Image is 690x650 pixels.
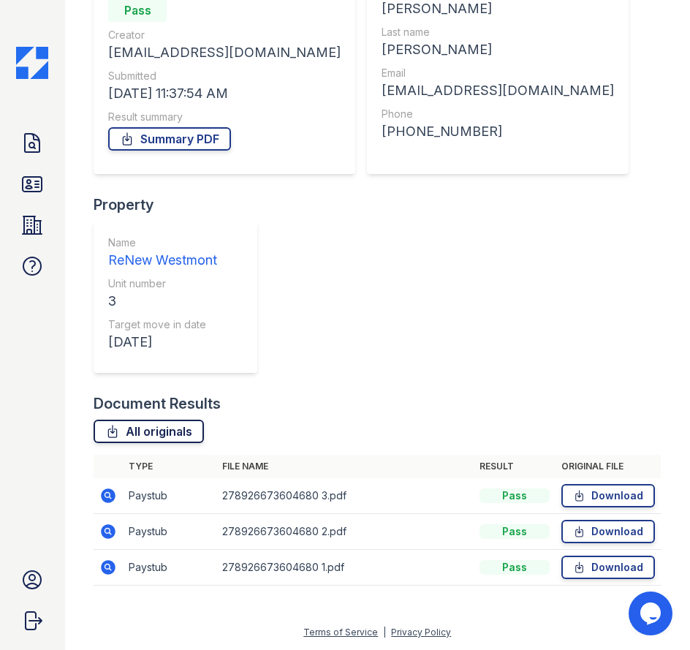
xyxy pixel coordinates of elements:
div: Phone [382,107,614,121]
div: Last name [382,25,614,39]
div: 3 [108,291,217,311]
td: 278926673604680 3.pdf [216,478,474,514]
div: [DATE] [108,332,217,352]
a: Download [561,484,655,507]
div: Target move in date [108,317,217,332]
td: Paystub [123,514,216,550]
td: 278926673604680 2.pdf [216,514,474,550]
img: CE_Icon_Blue-c292c112584629df590d857e76928e9f676e5b41ef8f769ba2f05ee15b207248.png [16,47,48,79]
td: Paystub [123,478,216,514]
div: Email [382,66,614,80]
div: Pass [479,488,550,503]
div: Property [94,194,269,215]
th: File name [216,455,474,478]
td: Paystub [123,550,216,586]
a: All originals [94,420,204,443]
div: Result summary [108,110,341,124]
iframe: chat widget [629,592,675,635]
a: Privacy Policy [391,627,451,638]
div: Pass [479,524,550,539]
div: Document Results [94,393,221,414]
div: Pass [479,560,550,575]
a: Download [561,556,655,579]
div: [PHONE_NUMBER] [382,121,614,142]
a: Name ReNew Westmont [108,235,217,271]
div: Unit number [108,276,217,291]
a: Download [561,520,655,543]
div: ReNew Westmont [108,250,217,271]
th: Original file [556,455,661,478]
div: [EMAIL_ADDRESS][DOMAIN_NAME] [382,80,614,101]
th: Result [474,455,556,478]
th: Type [123,455,216,478]
div: Name [108,235,217,250]
a: Terms of Service [303,627,378,638]
div: [EMAIL_ADDRESS][DOMAIN_NAME] [108,42,341,63]
div: [DATE] 11:37:54 AM [108,83,341,104]
div: Submitted [108,69,341,83]
td: 278926673604680 1.pdf [216,550,474,586]
div: | [383,627,386,638]
div: Creator [108,28,341,42]
div: [PERSON_NAME] [382,39,614,60]
a: Summary PDF [108,127,231,151]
